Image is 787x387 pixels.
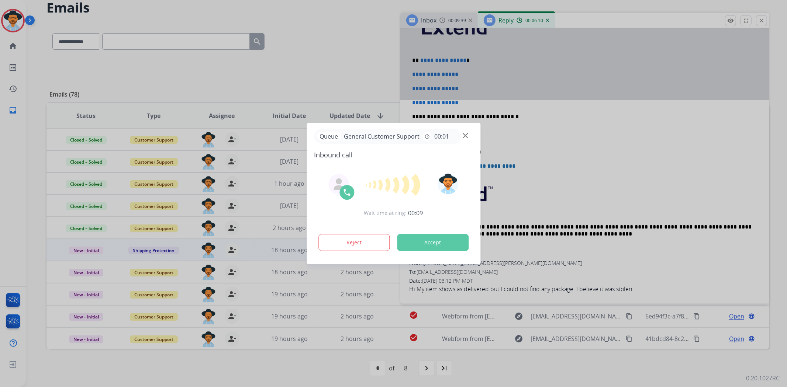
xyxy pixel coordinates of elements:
[314,150,473,160] span: Inbound call
[318,234,390,251] button: Reject
[317,132,341,141] p: Queue
[424,133,430,139] mat-icon: timer
[333,178,345,190] img: agent-avatar
[342,188,351,197] img: call-icon
[364,209,407,217] span: Wait time at ring:
[408,209,423,217] span: 00:09
[341,132,422,141] span: General Customer Support
[434,132,449,141] span: 00:01
[463,133,468,139] img: close-button
[397,234,469,251] button: Accept
[438,174,459,194] img: avatar
[746,374,780,383] p: 0.20.1027RC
